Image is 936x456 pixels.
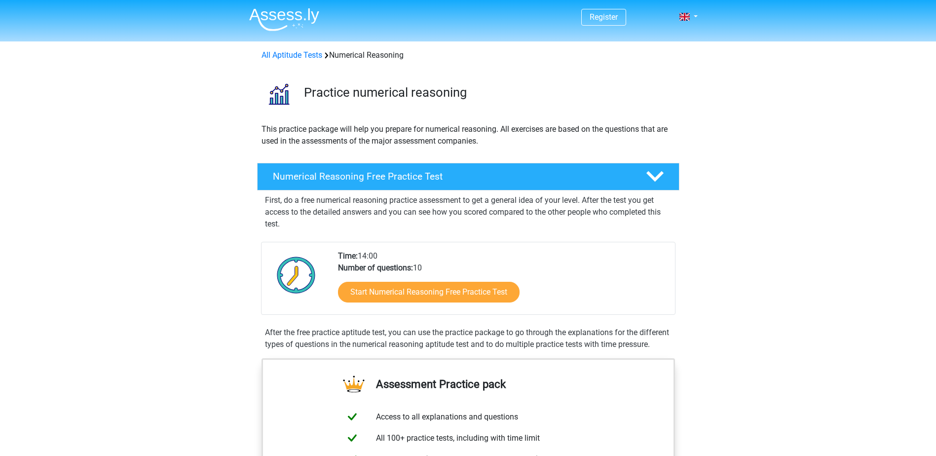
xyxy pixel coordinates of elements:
h3: Practice numerical reasoning [304,85,672,100]
div: After the free practice aptitude test, you can use the practice package to go through the explana... [261,327,675,350]
a: All Aptitude Tests [262,50,322,60]
div: 14:00 10 [331,250,674,314]
p: First, do a free numerical reasoning practice assessment to get a general idea of your level. Aft... [265,194,672,230]
a: Register [590,12,618,22]
p: This practice package will help you prepare for numerical reasoning. All exercises are based on t... [262,123,675,147]
img: numerical reasoning [258,73,300,115]
img: Assessly [249,8,319,31]
b: Time: [338,251,358,261]
h4: Numerical Reasoning Free Practice Test [273,171,630,182]
b: Number of questions: [338,263,413,272]
a: Start Numerical Reasoning Free Practice Test [338,282,520,303]
img: Clock [271,250,321,300]
div: Numerical Reasoning [258,49,679,61]
a: Numerical Reasoning Free Practice Test [253,163,683,190]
